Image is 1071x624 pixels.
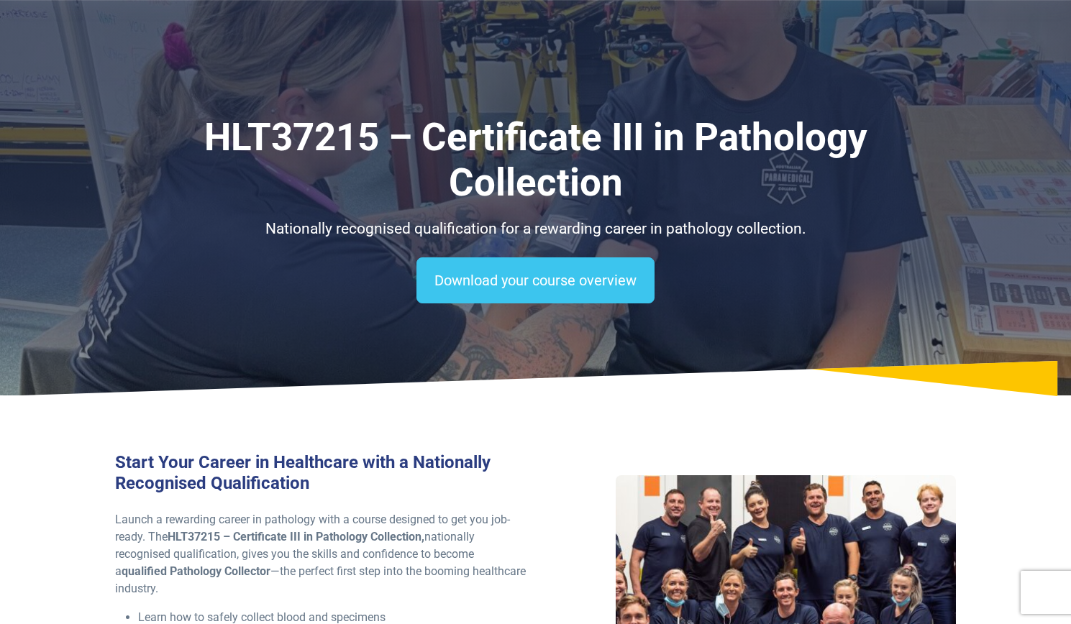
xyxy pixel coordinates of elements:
[115,511,527,597] p: Launch a rewarding career in pathology with a course designed to get you job-ready. The nationall...
[115,115,957,206] h1: HLT37215 – Certificate III in Pathology Collection
[115,218,957,241] p: Nationally recognised qualification for a rewarding career in pathology collection.
[115,452,527,494] h3: Start Your Career in Healthcare with a Nationally Recognised Qualification
[416,257,655,303] a: Download your course overview
[168,530,424,543] strong: HLT37215 – Certificate III in Pathology Collection,
[122,564,270,578] strong: qualified Pathology Collector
